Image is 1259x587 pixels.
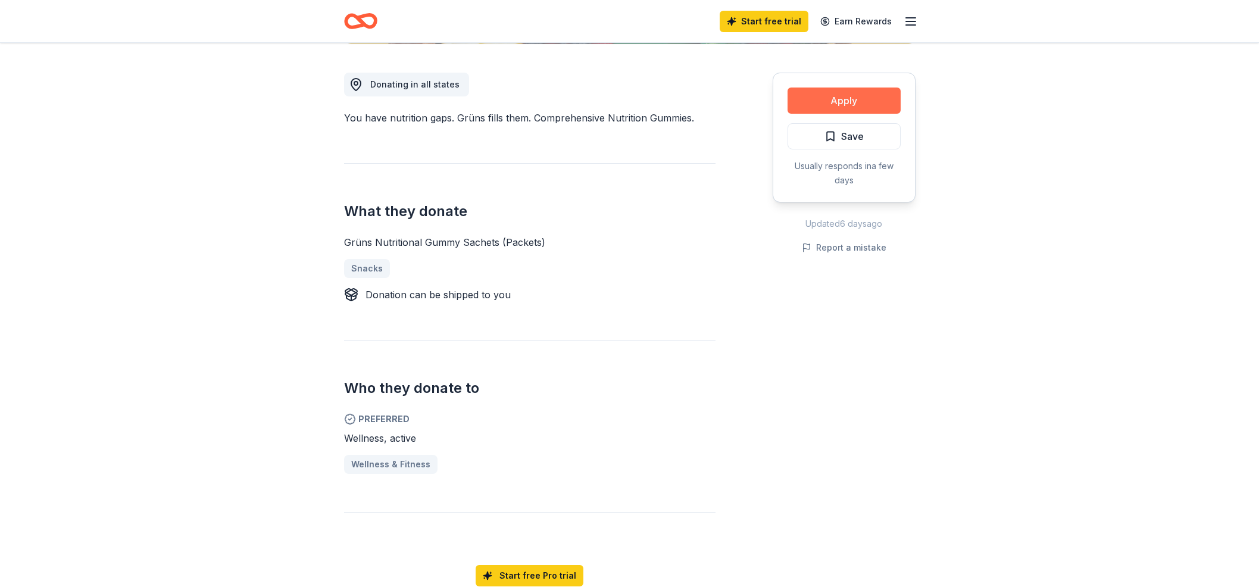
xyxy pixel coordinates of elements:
span: Donating in all states [370,79,460,89]
h2: What they donate [344,202,716,221]
button: Report a mistake [802,241,886,255]
button: Apply [788,88,901,114]
div: Grüns Nutritional Gummy Sachets (Packets) [344,235,716,249]
div: Updated 6 days ago [773,217,916,231]
span: Preferred [344,412,716,426]
a: Start free trial [720,11,808,32]
h2: Who they donate to [344,379,716,398]
span: Save [841,129,864,144]
button: Save [788,123,901,149]
div: Donation can be shipped to you [365,288,511,302]
div: Usually responds in a few days [788,159,901,188]
a: Earn Rewards [813,11,899,32]
a: Home [344,7,377,35]
div: You have nutrition gaps. Grüns fills them. Comprehensive Nutrition Gummies. [344,111,716,125]
a: Start free Pro trial [476,565,583,586]
span: Wellness, active [344,432,416,444]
